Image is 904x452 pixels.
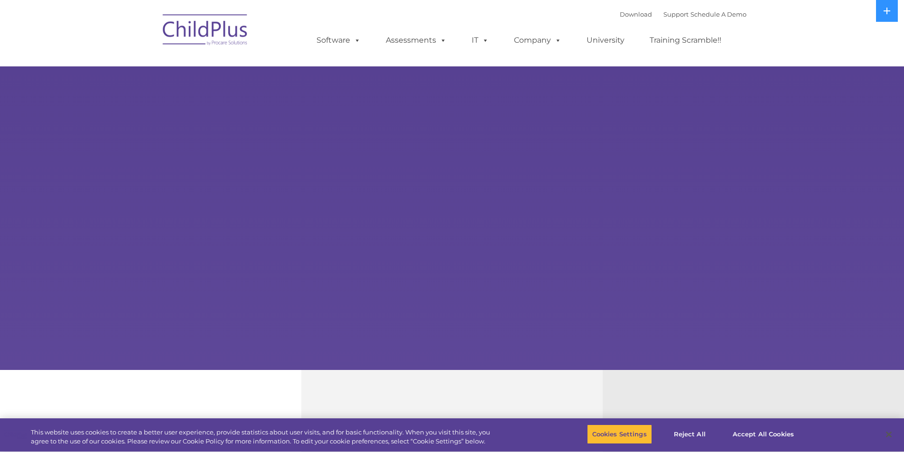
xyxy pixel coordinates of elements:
img: ChildPlus by Procare Solutions [158,8,253,55]
a: IT [462,31,498,50]
a: Support [663,10,689,18]
a: Download [620,10,652,18]
div: This website uses cookies to create a better user experience, provide statistics about user visit... [31,428,497,446]
a: Schedule A Demo [690,10,746,18]
button: Close [878,424,899,445]
a: Assessments [376,31,456,50]
a: Training Scramble!! [640,31,731,50]
a: Software [307,31,370,50]
font: | [620,10,746,18]
a: Company [504,31,571,50]
button: Accept All Cookies [727,424,799,444]
button: Cookies Settings [587,424,652,444]
button: Reject All [660,424,719,444]
a: University [577,31,634,50]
